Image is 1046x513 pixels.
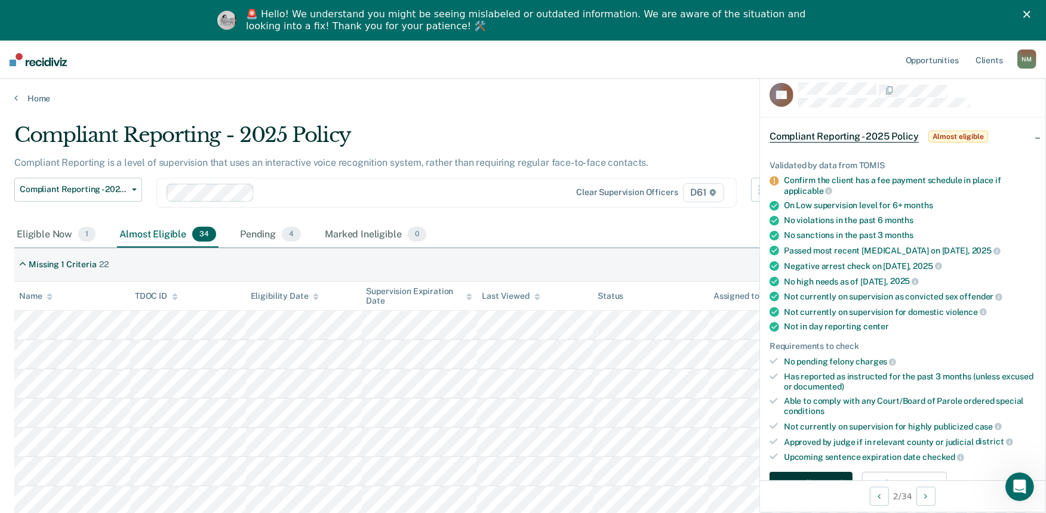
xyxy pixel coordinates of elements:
a: Auto-fill referral [770,472,857,496]
div: Not currently on supervision for domestic [784,307,1036,317]
span: D61 [683,183,724,202]
a: Clients [973,40,1005,78]
span: 4 [282,227,301,242]
span: district [976,437,1013,446]
div: Not currently on supervision as convicted sex [784,291,1036,302]
span: conditions [784,406,825,416]
div: Requirements to check [770,341,1036,351]
div: Compliant Reporting - 2025 PolicyAlmost eligible [760,118,1045,156]
span: months [885,215,913,225]
span: 0 [408,227,426,242]
div: Missing 1 Criteria [29,259,96,270]
div: Almost Eligible [117,222,219,248]
div: Status [598,291,623,301]
button: Next Opportunity [916,487,936,506]
div: Clear supervision officers [576,187,678,197]
div: Confirm the client has a fee payment schedule in place if applicable [784,175,1036,196]
div: Has reported as instructed for the past 3 months (unless excused or [784,372,1036,392]
div: Eligibility Date [251,291,319,301]
div: 2 / 34 [760,480,1045,512]
div: On Low supervision level for 6+ [784,200,1036,211]
img: Recidiviz [10,52,67,66]
span: violence [946,307,987,317]
div: Not currently on supervision for highly publicized [784,421,1036,432]
div: N M [1017,50,1036,69]
div: Not in day reporting [784,322,1036,332]
span: Compliant Reporting - 2025 Policy [770,131,919,143]
a: Home [14,93,1032,104]
div: Eligible Now [14,222,98,248]
a: Opportunities [903,40,961,78]
div: No high needs as of [DATE], [784,276,1036,287]
div: TDOC ID [135,291,178,301]
div: Marked Ineligible [322,222,429,248]
div: No violations in the past 6 [784,215,1036,225]
span: Compliant Reporting - 2025 Policy [20,184,127,194]
span: case [975,422,1002,431]
span: checked [922,452,964,462]
p: Compliant Reporting is a level of supervision that uses an interactive voice recognition system, ... [14,157,648,168]
button: Auto-fill referral [770,472,853,496]
span: 1 [78,227,96,242]
div: No sanctions in the past 3 [784,230,1036,240]
span: months [885,230,913,240]
div: Last Viewed [482,291,540,301]
span: months [905,200,933,210]
div: 🚨 Hello! We understand you might be seeing mislabeled or outdated information. We are aware of th... [246,8,810,32]
button: Previous Opportunity [870,487,889,506]
span: 34 [192,227,216,242]
span: 2025 [972,246,1001,255]
div: Name [19,291,53,301]
span: 2025 [913,261,942,271]
div: Negative arrest check on [DATE], [784,261,1036,271]
div: Upcoming sentence expiration date [784,452,1036,462]
div: Pending [238,222,303,248]
span: center [863,322,889,331]
div: 22 [99,259,109,270]
div: No pending felony [784,356,1036,367]
div: Able to comply with any Court/Board of Parole ordered special [784,396,1036,416]
iframe: Intercom live chat [1005,472,1034,501]
span: documented) [794,382,844,391]
div: Passed most recent [MEDICAL_DATA] on [DATE], [784,245,1036,256]
img: Profile image for Kim [217,11,236,30]
span: Almost eligible [928,131,988,143]
div: Approved by judge if in relevant county or judicial [784,437,1036,447]
div: Validated by data from TOMIS [770,160,1036,171]
span: charges [856,357,897,366]
button: Update status [862,472,946,496]
span: 2025 [890,276,919,286]
div: Close [1023,11,1035,18]
span: offender [960,292,1003,301]
div: Compliant Reporting - 2025 Policy [14,123,799,157]
div: Supervision Expiration Date [367,286,473,307]
div: Assigned to [713,291,770,301]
